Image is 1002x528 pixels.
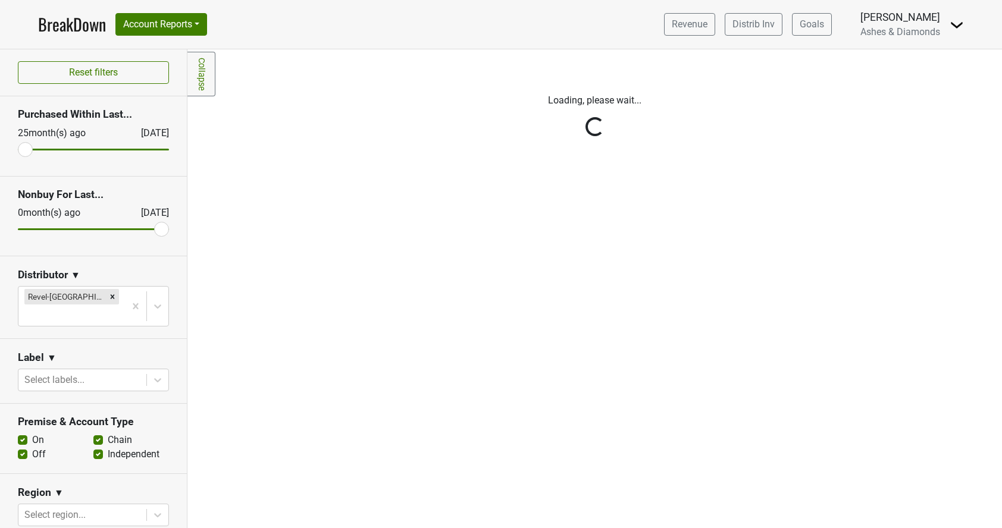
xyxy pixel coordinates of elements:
[38,12,106,37] a: BreakDown
[860,26,940,37] span: Ashes & Diamonds
[792,13,832,36] a: Goals
[664,13,715,36] a: Revenue
[187,52,215,96] a: Collapse
[860,10,940,25] div: [PERSON_NAME]
[265,93,925,108] p: Loading, please wait...
[115,13,207,36] button: Account Reports
[725,13,782,36] a: Distrib Inv
[950,18,964,32] img: Dropdown Menu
